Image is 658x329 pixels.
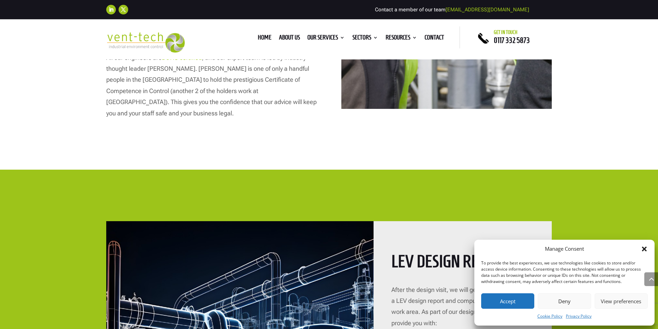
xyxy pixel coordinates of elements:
[352,35,378,43] a: Sectors
[538,293,591,309] button: Deny
[545,245,584,253] div: Manage Consent
[494,30,517,35] span: Get in touch
[106,52,317,119] p: All our engineers are , and our expert team is led by industry thought leader [PERSON_NAME]. [PER...
[425,35,444,43] a: Contact
[106,32,185,53] img: 2023-09-27T08_35_16.549ZVENT-TECH---Clear-background
[537,312,562,320] a: Cookie Policy
[481,293,534,309] button: Accept
[481,260,647,285] div: To provide the best experiences, we use technologies like cookies to store and/or access device i...
[106,5,116,14] a: Follow on LinkedIn
[494,36,530,44] a: 0117 332 5873
[307,35,345,43] a: Our Services
[258,35,271,43] a: Home
[641,246,648,252] div: Close dialog
[386,35,417,43] a: Resources
[391,252,534,274] h2: LEV Design Report
[446,7,529,13] a: [EMAIL_ADDRESS][DOMAIN_NAME]
[279,35,300,43] a: About us
[162,54,202,61] a: BOHS certified
[119,5,128,14] a: Follow on X
[375,7,529,13] span: Contact a member of our team
[566,312,592,320] a: Privacy Policy
[595,293,648,309] button: View preferences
